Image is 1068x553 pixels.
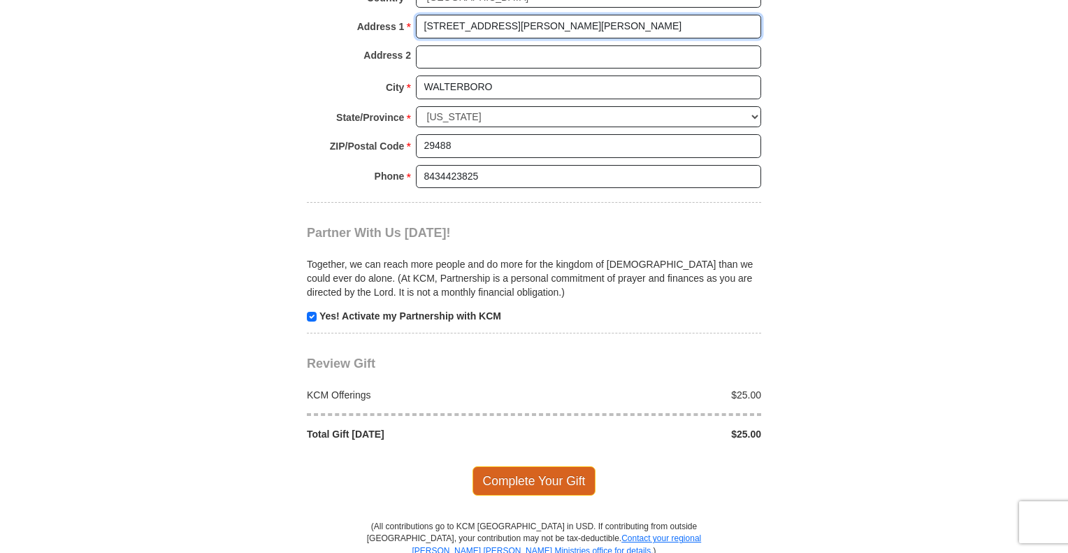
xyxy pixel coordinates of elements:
[375,166,405,186] strong: Phone
[357,17,405,36] strong: Address 1
[307,357,375,371] span: Review Gift
[307,257,761,299] p: Together, we can reach more people and do more for the kingdom of [DEMOGRAPHIC_DATA] than we coul...
[300,388,535,402] div: KCM Offerings
[336,108,404,127] strong: State/Province
[307,226,451,240] span: Partner With Us [DATE]!
[300,427,535,441] div: Total Gift [DATE]
[330,136,405,156] strong: ZIP/Postal Code
[363,45,411,65] strong: Address 2
[534,427,769,441] div: $25.00
[319,310,501,322] strong: Yes! Activate my Partnership with KCM
[472,466,596,496] span: Complete Your Gift
[534,388,769,402] div: $25.00
[386,78,404,97] strong: City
